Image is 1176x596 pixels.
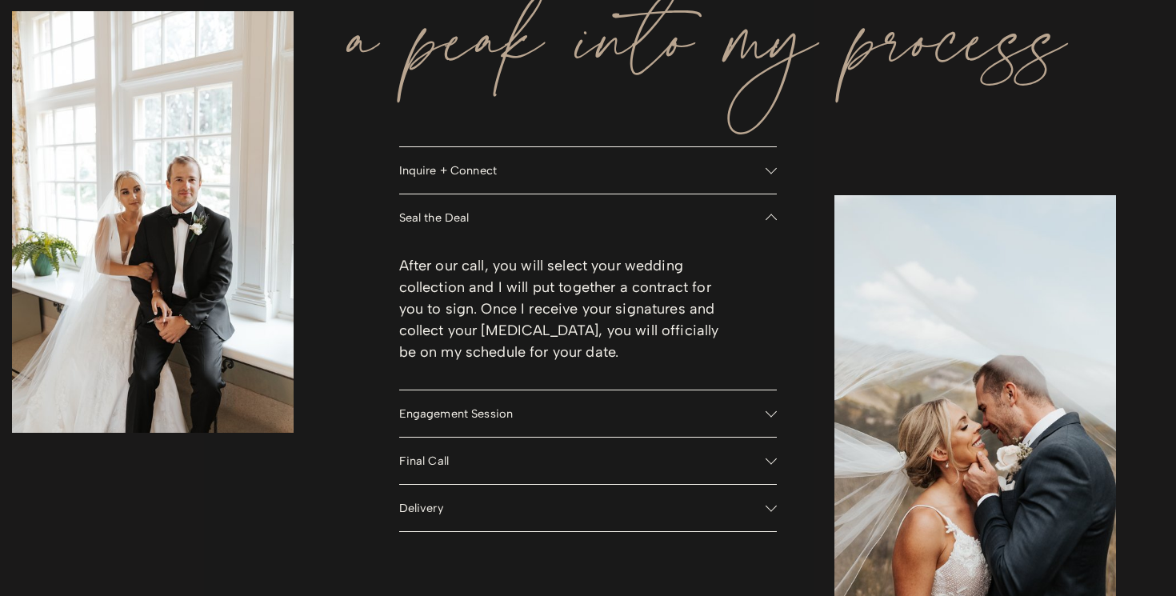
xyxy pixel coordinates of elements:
span: Delivery [399,501,766,515]
button: Inquire + Connect [399,147,778,194]
button: Final Call [399,438,778,484]
button: Delivery [399,485,778,531]
button: Seal the Deal [399,194,778,241]
button: Engagement Session [399,390,778,437]
span: Inquire + Connect [399,163,766,178]
span: Engagement Session [399,406,766,421]
span: Seal the Deal [399,210,766,225]
div: Seal the Deal [399,241,778,390]
span: Final Call [399,454,766,468]
p: After our call, you will select your wedding collection and I will put together a contract for yo... [399,255,740,363]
